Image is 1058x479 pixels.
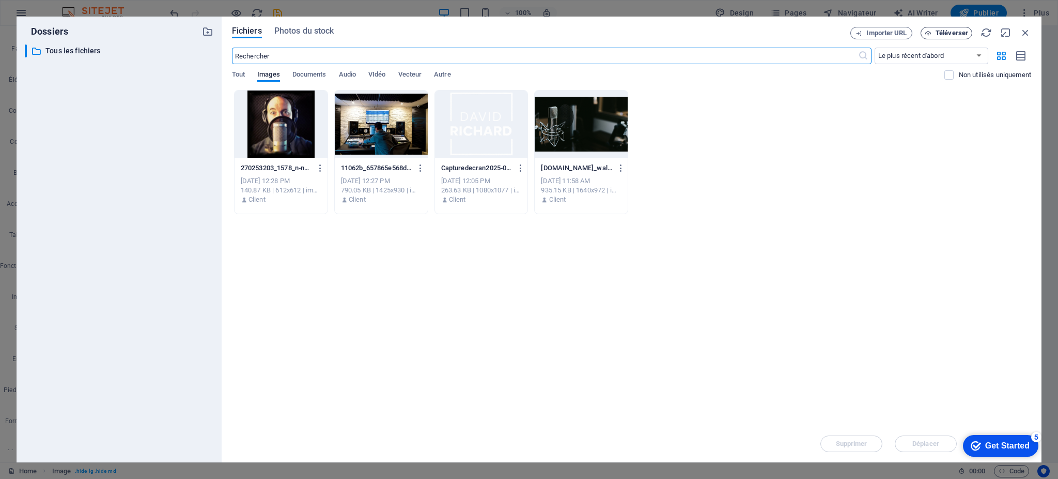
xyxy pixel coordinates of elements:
span: Images [257,68,280,83]
i: Créer un nouveau dossier [202,26,213,37]
div: [DATE] 12:05 PM [441,176,522,186]
div: Get Started 5 items remaining, 0% complete [8,5,84,27]
p: Affiche uniquement les fichiers non utilisés sur ce site web. Les fichiers ajoutés pendant cette ... [959,70,1031,80]
div: 263.63 KB | 1080x1077 | image/png [441,186,522,195]
span: VIdéo [368,68,385,83]
p: Capturedecran2025-08-14a12.12.48-kbwYVsQTNFsztuPso-QMyA.png [441,163,512,173]
p: Tous les fichiers [45,45,194,57]
span: Photos du stock [274,25,334,37]
i: Réduire [1000,27,1012,38]
div: [DATE] 12:27 PM [341,176,422,186]
div: 790.05 KB | 1425x930 | image/jpeg [341,186,422,195]
button: Téléverser [921,27,972,39]
div: [DATE] 12:28 PM [241,176,321,186]
span: Documents [292,68,326,83]
div: 935.15 KB | 1640x972 | image/jpeg [541,186,621,195]
button: Importer URL [850,27,912,39]
p: Client [349,195,366,204]
p: 11062b_657865e568de400ba1e0fa28d0bfc0d5_mv2-ikP7ngcP3nRxqjK13gpzUw.jpg [341,163,412,173]
p: Dossiers [25,25,68,38]
p: Client [449,195,466,204]
input: Rechercher [232,48,858,64]
span: Téléverser [936,30,968,36]
div: Get Started [30,11,75,21]
p: Client [248,195,266,204]
span: Audio [339,68,356,83]
span: Autre [434,68,450,83]
div: 140.87 KB | 612x612 | image/jpeg [241,186,321,195]
p: wallpaperflare.com_wallpaper4copie-1TYKqsNWUiEgplzhNfWJ_Q.jpg [541,163,612,173]
span: Tout [232,68,245,83]
span: Vecteur [398,68,422,83]
div: ​ [25,44,27,57]
p: Client [549,195,566,204]
i: Actualiser [981,27,992,38]
span: Fichiers [232,25,262,37]
div: [DATE] 11:58 AM [541,176,621,186]
span: Importer URL [866,30,907,36]
div: 5 [76,2,87,12]
p: 270253203_1578_n-n6cWzIyBb-2Mw6tIzALH6w.jpg [241,163,312,173]
i: Fermer [1020,27,1031,38]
